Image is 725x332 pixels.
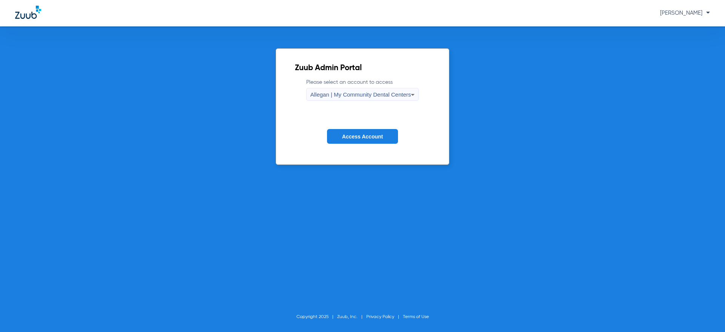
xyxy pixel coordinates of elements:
[366,315,394,319] a: Privacy Policy
[295,65,430,72] h2: Zuub Admin Portal
[310,91,411,98] span: Allegan | My Community Dental Centers
[327,129,398,144] button: Access Account
[296,313,337,321] li: Copyright 2025
[337,313,366,321] li: Zuub, Inc.
[15,6,41,19] img: Zuub Logo
[342,134,383,140] span: Access Account
[403,315,429,319] a: Terms of Use
[660,10,710,16] span: [PERSON_NAME]
[306,78,419,101] label: Please select an account to access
